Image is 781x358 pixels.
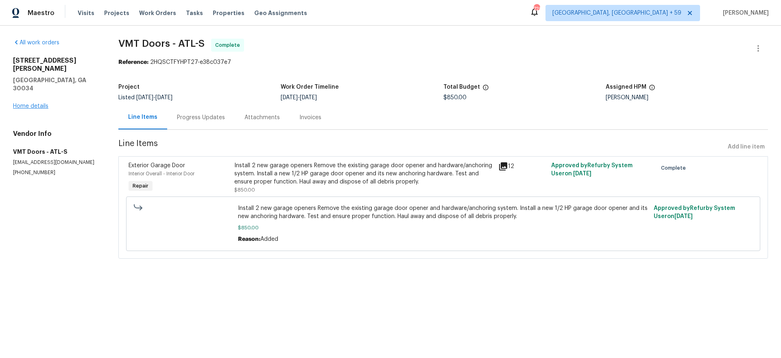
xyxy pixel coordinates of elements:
[136,95,172,100] span: -
[13,130,99,138] h4: Vendor Info
[104,9,129,17] span: Projects
[552,9,681,17] span: [GEOGRAPHIC_DATA], [GEOGRAPHIC_DATA] + 59
[139,9,176,17] span: Work Orders
[238,236,260,242] span: Reason:
[13,159,99,166] p: [EMAIL_ADDRESS][DOMAIN_NAME]
[674,214,693,219] span: [DATE]
[78,9,94,17] span: Visits
[186,10,203,16] span: Tasks
[129,163,185,168] span: Exterior Garage Door
[118,39,205,48] span: VMT Doors - ATL-S
[177,114,225,122] div: Progress Updates
[720,9,769,17] span: [PERSON_NAME]
[234,188,255,192] span: $850.00
[28,9,55,17] span: Maestro
[498,162,546,171] div: 12
[213,9,244,17] span: Properties
[661,164,689,172] span: Complete
[118,84,140,90] h5: Project
[260,236,278,242] span: Added
[13,169,99,176] p: [PHONE_NUMBER]
[300,95,317,100] span: [DATE]
[129,171,194,176] span: Interior Overall - Interior Door
[254,9,307,17] span: Geo Assignments
[13,57,99,73] h2: [STREET_ADDRESS][PERSON_NAME]
[13,76,99,92] h5: [GEOGRAPHIC_DATA], GA 30034
[118,58,768,66] div: 2HQSCTFYHPT27-e38c037e7
[215,41,243,49] span: Complete
[606,84,646,90] h5: Assigned HPM
[238,204,649,220] span: Install 2 new garage openers Remove the existing garage door opener and hardware/anchoring system...
[534,5,539,13] div: 729
[13,148,99,156] h5: VMT Doors - ATL-S
[443,95,467,100] span: $850.00
[281,95,317,100] span: -
[482,84,489,95] span: The total cost of line items that have been proposed by Opendoor. This sum includes line items th...
[244,114,280,122] div: Attachments
[13,103,48,109] a: Home details
[281,84,339,90] h5: Work Order Timeline
[128,113,157,121] div: Line Items
[129,182,152,190] span: Repair
[234,162,494,186] div: Install 2 new garage openers Remove the existing garage door opener and hardware/anchoring system...
[118,59,148,65] b: Reference:
[551,163,633,177] span: Approved by Refurby System User on
[136,95,153,100] span: [DATE]
[649,84,655,95] span: The hpm assigned to this work order.
[118,95,172,100] span: Listed
[238,224,649,232] span: $850.00
[299,114,321,122] div: Invoices
[155,95,172,100] span: [DATE]
[281,95,298,100] span: [DATE]
[654,205,735,219] span: Approved by Refurby System User on
[118,140,724,155] span: Line Items
[443,84,480,90] h5: Total Budget
[13,40,59,46] a: All work orders
[606,95,768,100] div: [PERSON_NAME]
[573,171,591,177] span: [DATE]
